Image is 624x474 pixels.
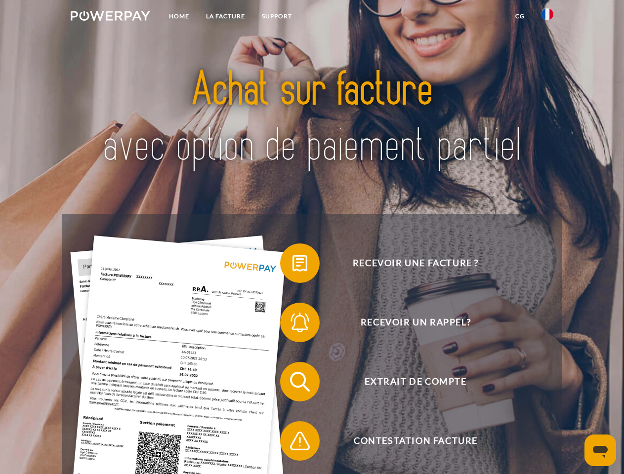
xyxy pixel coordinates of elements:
img: qb_bill.svg [288,251,312,276]
button: Contestation Facture [280,421,537,461]
a: Support [253,7,300,25]
span: Contestation Facture [294,421,537,461]
img: fr [541,8,553,20]
button: Extrait de compte [280,362,537,401]
img: qb_bell.svg [288,310,312,335]
a: Home [161,7,198,25]
img: qb_search.svg [288,369,312,394]
img: title-powerpay_fr.svg [94,47,530,189]
iframe: Bouton de lancement de la fenêtre de messagerie [584,434,616,466]
button: Recevoir un rappel? [280,303,537,342]
img: qb_warning.svg [288,429,312,453]
a: LA FACTURE [198,7,253,25]
a: CG [507,7,533,25]
span: Extrait de compte [294,362,537,401]
span: Recevoir une facture ? [294,243,537,283]
span: Recevoir un rappel? [294,303,537,342]
button: Recevoir une facture ? [280,243,537,283]
img: logo-powerpay-white.svg [71,11,150,21]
